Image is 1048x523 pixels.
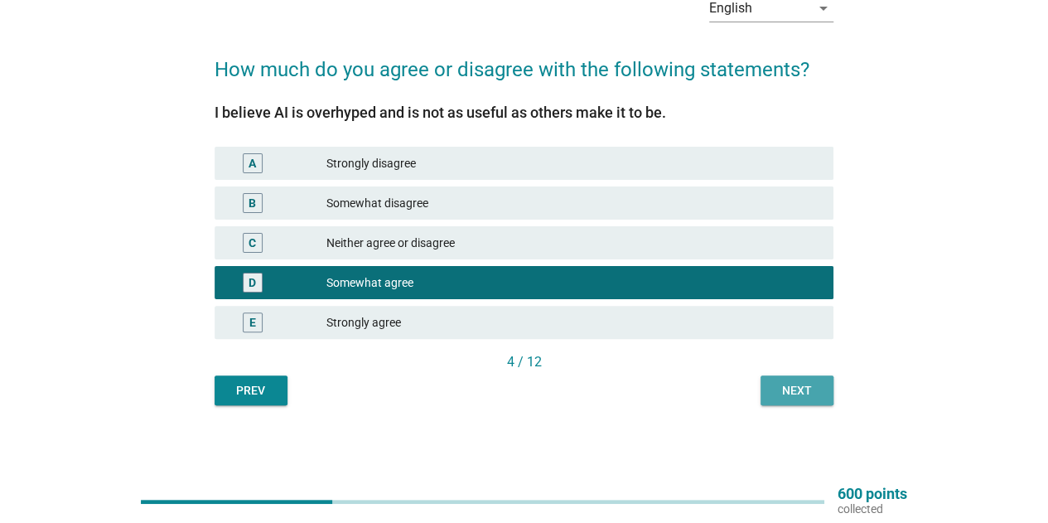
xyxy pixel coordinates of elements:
div: Next [774,382,820,400]
div: B [249,195,256,212]
h2: How much do you agree or disagree with the following statements? [215,38,833,85]
p: collected [838,501,907,516]
div: Strongly disagree [326,153,820,173]
p: 600 points [838,487,907,501]
div: Somewhat disagree [326,193,820,213]
div: Strongly agree [326,312,820,332]
div: Neither agree or disagree [326,233,820,253]
div: 4 / 12 [215,352,833,372]
div: I believe AI is overhyped and is not as useful as others make it to be. [215,101,833,123]
div: E [249,314,256,332]
div: English [709,1,752,16]
div: Prev [228,382,274,400]
button: Prev [215,375,287,405]
div: C [249,235,256,252]
button: Next [761,375,833,405]
div: A [249,155,256,172]
div: Somewhat agree [326,273,820,293]
div: D [249,274,256,292]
